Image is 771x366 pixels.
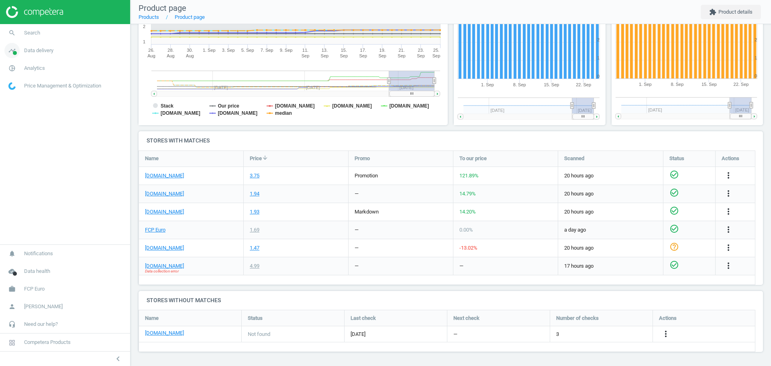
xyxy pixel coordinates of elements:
tspan: 1. Sep [203,48,216,53]
img: wGWNvw8QSZomAAAAABJRU5ErkJggg== [8,82,16,90]
text: 0 [597,74,600,79]
i: arrow_downward [262,155,268,161]
button: more_vert [724,207,733,217]
i: notifications [4,246,20,261]
button: more_vert [724,189,733,199]
span: To our price [459,155,487,162]
tspan: 13. [322,48,328,53]
span: Scanned [564,155,584,162]
i: check_circle_outline [669,188,679,197]
span: Name [145,155,159,162]
i: cloud_done [4,264,20,279]
span: Actions [659,315,677,322]
text: 0 [755,74,757,79]
a: Product page [175,14,205,20]
i: more_vert [724,171,733,180]
tspan: 8. Sep [671,82,683,87]
div: — [355,226,359,234]
tspan: 8. Sep [513,82,526,87]
span: -13.02 % [459,245,477,251]
tspan: [DOMAIN_NAME] [390,103,429,109]
span: Analytics [24,65,45,72]
a: [DOMAIN_NAME] [145,190,184,197]
a: [DOMAIN_NAME] [145,208,184,216]
span: Product page [139,3,186,13]
tspan: 1. Sep [481,82,494,87]
tspan: [DOMAIN_NAME] [218,110,257,116]
h4: Stores without matches [139,291,763,310]
span: 20 hours ago [564,190,657,197]
span: 3 [556,331,559,338]
span: a day ago [564,226,657,234]
tspan: Sep [359,53,367,58]
span: [DATE] [351,331,441,338]
tspan: [DOMAIN_NAME] [275,103,315,109]
button: chevron_left [108,354,128,364]
button: more_vert [724,261,733,271]
tspan: Sep [340,53,348,58]
span: 0.00 % [459,227,473,233]
tspan: Aug [167,53,175,58]
tspan: 22. Sep [734,82,749,87]
text: 2 [755,37,757,42]
i: help_outline [669,242,679,252]
tspan: Sep [302,53,310,58]
div: — [459,262,463,270]
span: Competera Products [24,339,71,346]
i: extension [709,8,716,16]
i: pie_chart_outlined [4,61,20,76]
i: check_circle_outline [669,260,679,270]
i: headset_mic [4,317,20,332]
tspan: Sep [432,53,441,58]
span: 20 hours ago [564,208,657,216]
i: check_circle_outline [669,170,679,179]
span: 20 hours ago [564,244,657,252]
i: timeline [4,43,20,58]
i: more_vert [724,207,733,216]
tspan: 3. Sep [222,48,235,53]
tspan: 15. Sep [544,82,559,87]
span: Number of checks [556,315,599,322]
text: 2 [597,37,600,42]
div: — [355,244,359,252]
tspan: 25. [433,48,439,53]
tspan: 30. [187,48,193,53]
span: markdown [355,209,379,215]
tspan: 5. Sep [241,48,254,53]
tspan: Aug [147,53,155,58]
tspan: 21. [398,48,404,53]
div: — [355,190,359,197]
span: Name [145,315,159,322]
div: 1.69 [250,226,259,234]
h4: Stores with matches [139,131,763,150]
span: Data health [24,268,50,275]
i: search [4,25,20,41]
text: 1 [597,55,600,60]
span: Need our help? [24,321,58,328]
span: Data delivery [24,47,53,54]
i: more_vert [724,243,733,252]
div: 1.47 [250,244,259,252]
div: — [355,262,359,270]
button: more_vert [661,329,671,340]
i: check_circle_outline [669,206,679,216]
tspan: 15. Sep [702,82,717,87]
i: work [4,281,20,297]
img: ajHJNr6hYgQAAAAASUVORK5CYII= [6,6,63,18]
span: 14.20 % [459,209,476,215]
span: Last check [351,315,376,322]
span: 14.79 % [459,191,476,197]
tspan: Sep [378,53,386,58]
span: — [453,331,457,338]
button: more_vert [724,225,733,235]
span: Price [250,155,262,162]
a: [DOMAIN_NAME] [145,244,184,252]
button: extensionProduct details [701,5,761,19]
div: 3.75 [250,172,259,179]
tspan: 15. [341,48,347,53]
tspan: 28. [167,48,173,53]
tspan: 9. Sep [280,48,293,53]
text: 1 [143,39,145,44]
a: Products [139,14,159,20]
i: person [4,299,20,314]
